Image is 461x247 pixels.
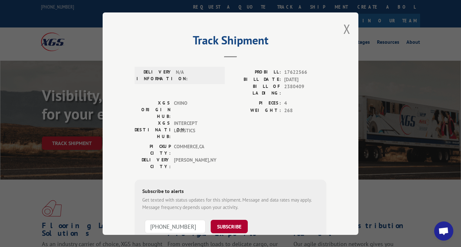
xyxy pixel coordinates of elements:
[142,187,319,197] div: Subscribe to alerts
[135,36,326,48] h2: Track Shipment
[135,120,171,140] label: XGS DESTINATION HUB:
[284,100,326,107] span: 4
[343,20,350,37] button: Close modal
[231,100,281,107] label: PIECES:
[135,100,171,120] label: XGS ORIGIN HUB:
[284,107,326,114] span: 268
[434,221,453,241] div: Open chat
[142,197,319,211] div: Get texted with status updates for this shipment. Message and data rates may apply. Message frequ...
[137,69,173,82] label: DELIVERY INFORMATION:
[284,83,326,96] span: 2380409
[174,120,217,140] span: INTERCEPT LOGISTICS
[284,69,326,76] span: 17622566
[231,69,281,76] label: PROBILL:
[284,76,326,83] span: [DATE]
[174,157,217,170] span: [PERSON_NAME] , NY
[174,100,217,120] span: CHINO
[231,107,281,114] label: WEIGHT:
[135,143,171,157] label: PICKUP CITY:
[145,220,206,233] input: Phone Number
[231,83,281,96] label: BILL OF LADING:
[211,220,248,233] button: SUBSCRIBE
[174,143,217,157] span: COMMERCE , CA
[176,69,219,82] span: N/A
[231,76,281,83] label: BILL DATE:
[135,157,171,170] label: DELIVERY CITY:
